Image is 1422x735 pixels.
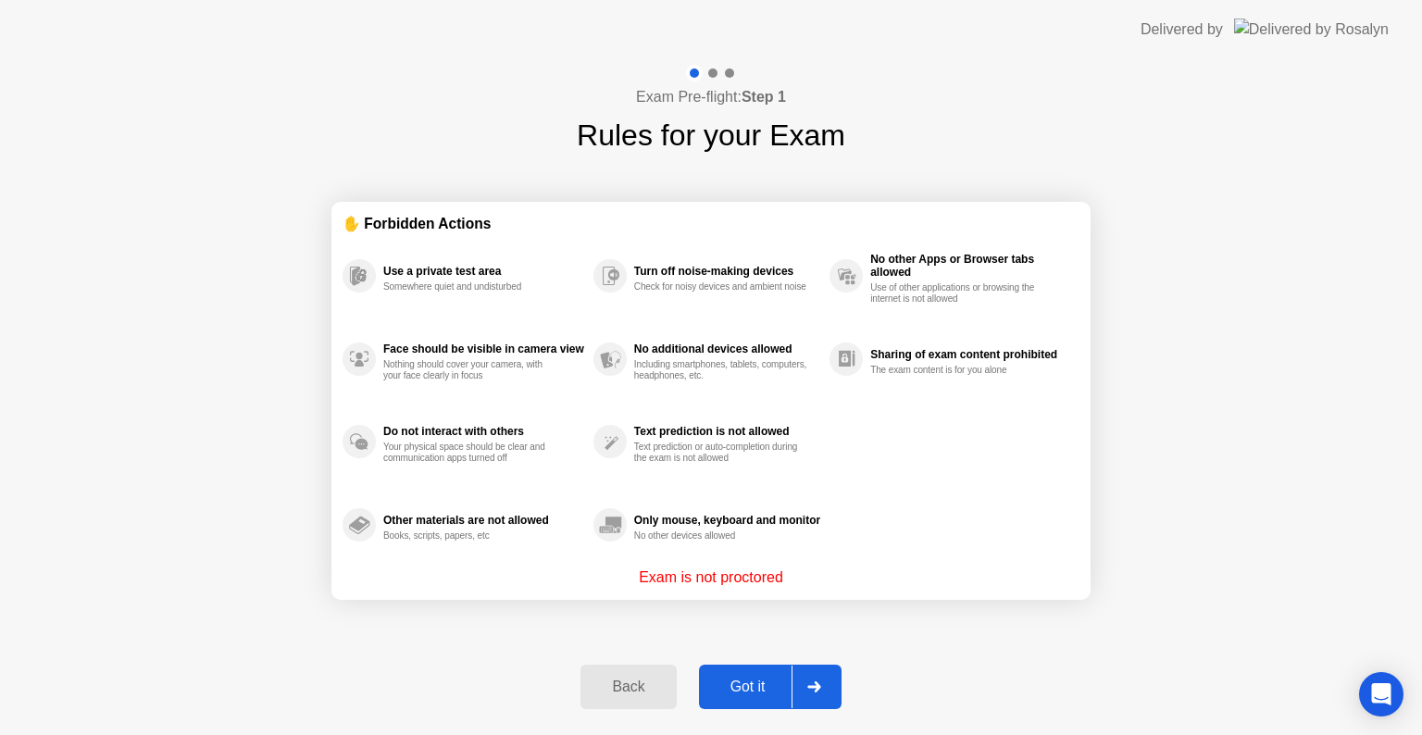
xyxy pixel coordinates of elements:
div: Got it [705,679,792,695]
div: Do not interact with others [383,425,584,438]
div: Text prediction or auto-completion during the exam is not allowed [634,442,809,464]
div: Sharing of exam content prohibited [870,348,1070,361]
button: Got it [699,665,842,709]
div: Check for noisy devices and ambient noise [634,281,809,293]
div: The exam content is for you alone [870,365,1045,376]
p: Exam is not proctored [639,567,783,589]
div: Delivered by [1141,19,1223,41]
div: Nothing should cover your camera, with your face clearly in focus [383,359,558,381]
div: Back [586,679,670,695]
div: Somewhere quiet and undisturbed [383,281,558,293]
div: No other devices allowed [634,530,809,542]
h4: Exam Pre-flight: [636,86,786,108]
div: Use of other applications or browsing the internet is not allowed [870,282,1045,305]
div: Other materials are not allowed [383,514,584,527]
div: Text prediction is not allowed [634,425,820,438]
div: Open Intercom Messenger [1359,672,1403,716]
h1: Rules for your Exam [577,113,845,157]
div: Books, scripts, papers, etc [383,530,558,542]
div: Your physical space should be clear and communication apps turned off [383,442,558,464]
div: Only mouse, keyboard and monitor [634,514,820,527]
div: No additional devices allowed [634,343,820,355]
button: Back [580,665,676,709]
div: Turn off noise-making devices [634,265,820,278]
img: Delivered by Rosalyn [1234,19,1389,40]
div: ✋ Forbidden Actions [343,213,1079,234]
div: Face should be visible in camera view [383,343,584,355]
div: Use a private test area [383,265,584,278]
b: Step 1 [742,89,786,105]
div: No other Apps or Browser tabs allowed [870,253,1070,279]
div: Including smartphones, tablets, computers, headphones, etc. [634,359,809,381]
